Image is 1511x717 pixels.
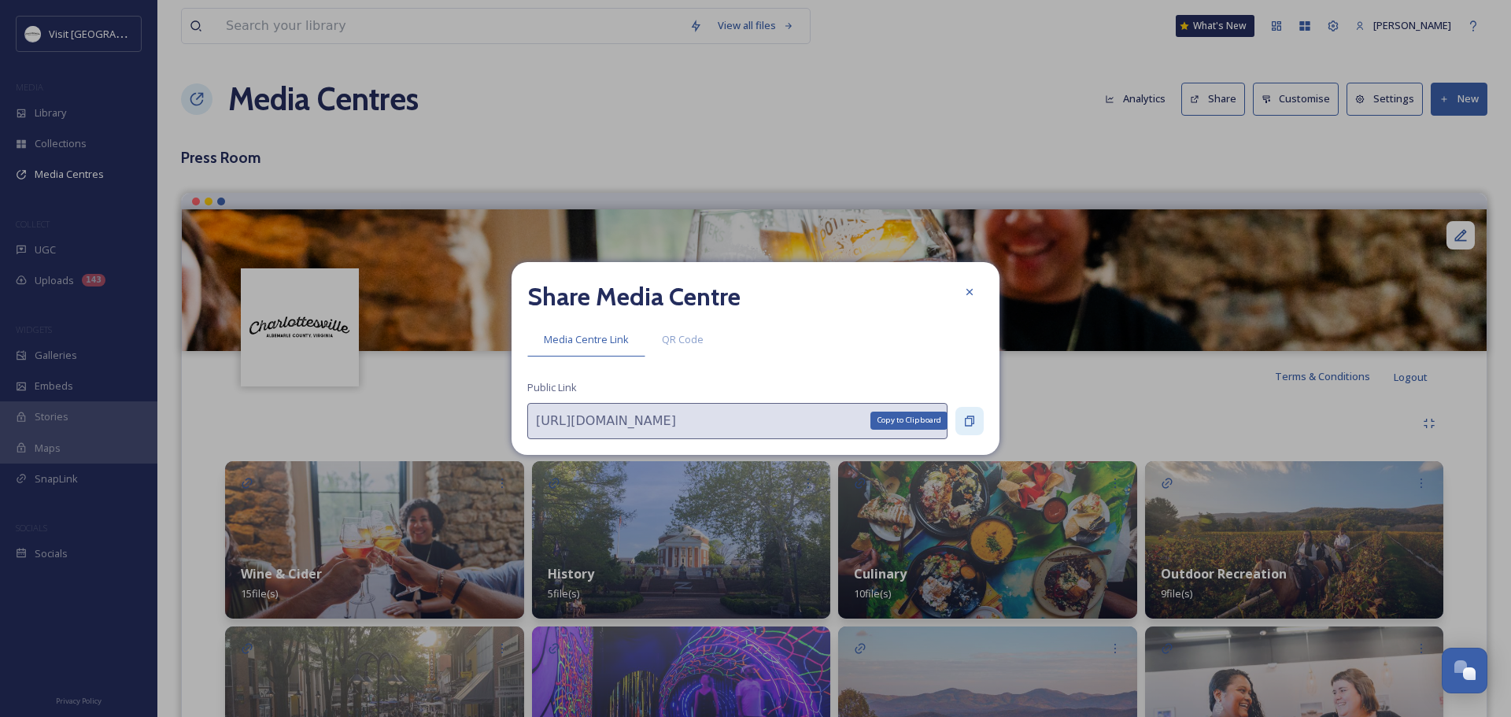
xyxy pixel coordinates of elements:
span: Media Centre Link [544,332,629,347]
h2: Share Media Centre [527,278,741,316]
div: Copy to Clipboard [870,412,948,429]
span: Public Link [527,380,577,395]
span: QR Code [662,332,704,347]
button: Open Chat [1442,648,1487,693]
